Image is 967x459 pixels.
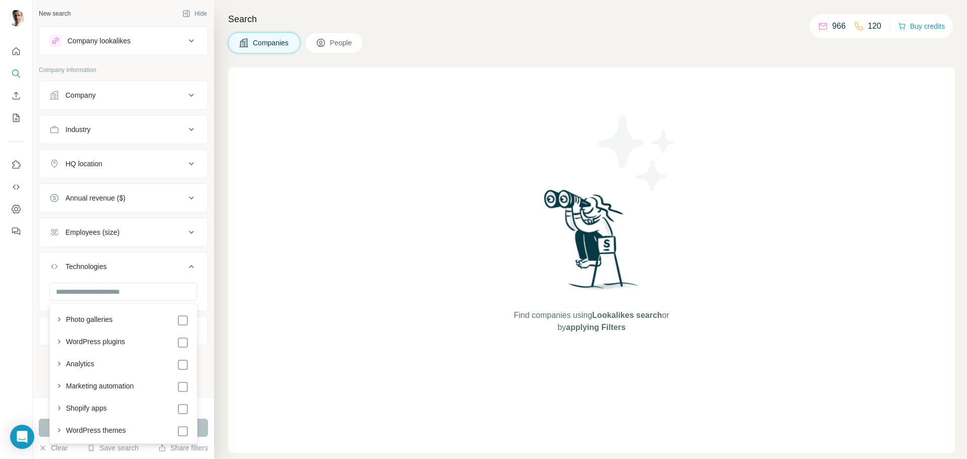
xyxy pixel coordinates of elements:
h4: Search [228,12,955,26]
label: Photo galleries [66,314,113,326]
button: Save search [87,443,139,453]
div: Industry [65,124,91,135]
img: Surfe Illustration - Stars [592,108,682,199]
div: Employees (size) [65,227,119,237]
button: Use Surfe API [8,178,24,196]
button: Employees (size) [39,220,208,244]
button: Clear [39,443,67,453]
button: HQ location [39,152,208,176]
div: Annual revenue ($) [65,193,125,203]
button: Use Surfe on LinkedIn [8,156,24,174]
label: Analytics [66,359,94,371]
button: Industry [39,117,208,142]
button: Search [8,64,24,83]
div: Company lookalikes [67,36,130,46]
div: Technologies [65,261,107,272]
div: HQ location [65,159,102,169]
div: Company [65,90,96,100]
p: Company information [39,65,208,75]
p: 120 [868,20,881,32]
div: Open Intercom Messenger [10,425,34,449]
button: Hide [175,6,214,21]
p: 966 [832,20,846,32]
button: Share filters [158,443,208,453]
button: Quick start [8,42,24,60]
span: Lookalikes search [592,311,662,319]
div: New search [39,9,71,18]
button: Enrich CSV [8,87,24,105]
span: Find companies using or by [511,309,672,334]
button: Company lookalikes [39,29,208,53]
button: My lists [8,109,24,127]
span: applying Filters [566,323,626,332]
span: Companies [253,38,290,48]
button: Technologies [39,254,208,283]
button: Dashboard [8,200,24,218]
label: WordPress plugins [66,337,125,349]
button: Feedback [8,222,24,240]
img: Avatar [8,10,24,26]
img: Surfe Illustration - Woman searching with binoculars [539,187,644,299]
label: Shopify apps [66,403,107,415]
label: Marketing automation [66,381,134,393]
label: WordPress themes [66,425,126,437]
span: People [330,38,353,48]
button: Keywords [39,319,208,343]
button: Buy credits [898,19,945,33]
button: Company [39,83,208,107]
button: Annual revenue ($) [39,186,208,210]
